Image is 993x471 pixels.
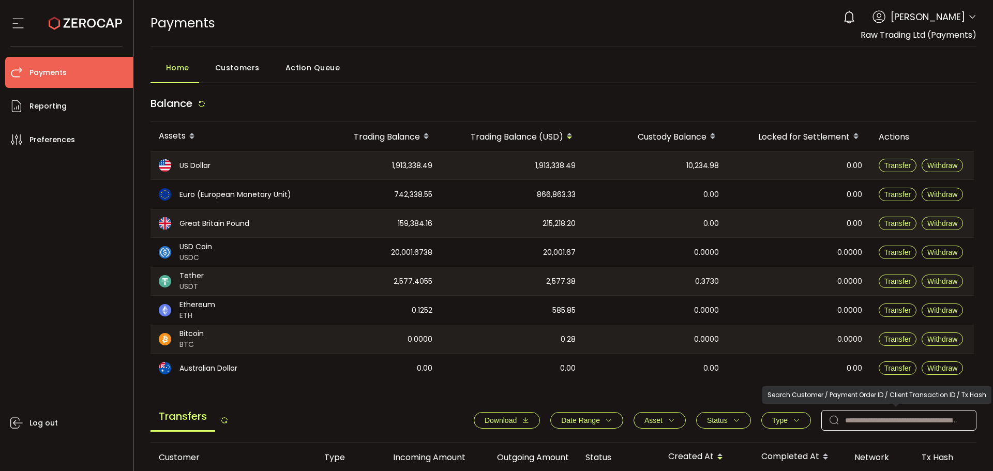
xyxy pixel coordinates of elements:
span: 0.0000 [694,305,719,316]
span: 10,234.98 [686,160,719,172]
span: 742,338.55 [394,189,432,201]
span: Great Britain Pound [179,218,249,229]
button: Transfer [879,361,917,375]
button: Asset [634,412,686,429]
span: 0.00 [847,189,862,201]
span: USD Coin [179,241,212,252]
span: 1,913,338.49 [392,160,432,172]
span: Type [772,416,788,424]
button: Withdraw [922,217,963,230]
span: Withdraw [927,190,957,199]
img: eur_portfolio.svg [159,188,171,201]
img: usdt_portfolio.svg [159,275,171,287]
span: Withdraw [927,335,957,343]
span: 159,384.16 [398,218,432,230]
span: Withdraw [927,248,957,256]
div: Custody Balance [584,128,727,145]
span: 1,913,338.49 [535,160,576,172]
button: Withdraw [922,159,963,172]
span: Ethereum [179,299,215,310]
span: Withdraw [927,364,957,372]
span: Withdraw [927,161,957,170]
span: 0.1252 [412,305,432,316]
span: Australian Dollar [179,363,237,374]
span: 215,218.20 [543,218,576,230]
span: 0.0000 [837,247,862,259]
span: Transfer [884,219,911,227]
button: Transfer [879,275,917,288]
span: Transfer [884,277,911,285]
span: ETH [179,310,215,321]
button: Withdraw [922,332,963,346]
div: Customer [151,451,316,463]
img: btc_portfolio.svg [159,333,171,345]
button: Withdraw [922,361,963,375]
div: Outgoing Amount [474,451,577,463]
span: Bitcoin [179,328,204,339]
span: Transfer [884,248,911,256]
span: Download [485,416,517,424]
span: 2,577.4055 [394,276,432,287]
span: Transfer [884,335,911,343]
span: 20,001.6738 [391,247,432,259]
img: gbp_portfolio.svg [159,217,171,230]
span: Raw Trading Ltd (Payments) [861,29,976,41]
button: Status [696,412,751,429]
span: 0.00 [703,218,719,230]
span: 20,001.67 [543,247,576,259]
img: aud_portfolio.svg [159,362,171,374]
span: Transfer [884,364,911,372]
span: 0.0000 [408,333,432,345]
div: Trading Balance (USD) [441,128,584,145]
button: Type [761,412,811,429]
span: 0.0000 [837,305,862,316]
img: eth_portfolio.svg [159,304,171,316]
span: Log out [29,416,58,431]
span: USDC [179,252,212,263]
span: 0.00 [560,362,576,374]
span: Withdraw [927,306,957,314]
span: Preferences [29,132,75,147]
button: Transfer [879,303,917,317]
span: 0.0000 [837,333,862,345]
div: Completed At [753,448,846,466]
button: Withdraw [922,246,963,259]
span: Status [707,416,728,424]
span: Transfer [884,161,911,170]
button: Date Range [550,412,623,429]
div: Actions [870,131,974,143]
span: 0.00 [703,189,719,201]
span: Date Range [561,416,600,424]
span: 0.00 [417,362,432,374]
button: Transfer [879,188,917,201]
span: 0.3730 [695,276,719,287]
span: [PERSON_NAME] [891,10,965,24]
span: Tether [179,270,204,281]
button: Transfer [879,246,917,259]
div: Assets [151,128,311,145]
span: Home [166,57,189,78]
button: Withdraw [922,275,963,288]
span: US Dollar [179,160,210,171]
div: Search Customer / Payment Order ID / Client Transaction ID / Tx Hash [762,386,991,404]
button: Transfer [879,159,917,172]
div: Locked for Settlement [727,128,870,145]
button: Withdraw [922,188,963,201]
span: 0.00 [847,362,862,374]
span: Payments [29,65,67,80]
button: Transfer [879,217,917,230]
span: Transfer [884,306,911,314]
span: Transfer [884,190,911,199]
span: 0.0000 [694,247,719,259]
span: Customers [215,57,260,78]
span: Balance [151,96,192,111]
button: Download [474,412,540,429]
div: Incoming Amount [370,451,474,463]
div: Chat Widget [941,421,993,471]
span: 0.0000 [837,276,862,287]
span: 0.28 [561,333,576,345]
span: 2,577.38 [546,276,576,287]
span: Withdraw [927,277,957,285]
img: usd_portfolio.svg [159,159,171,172]
img: usdc_portfolio.svg [159,246,171,259]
